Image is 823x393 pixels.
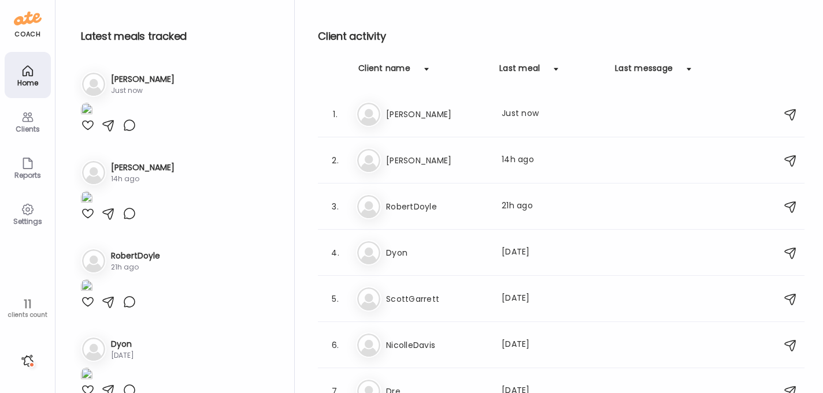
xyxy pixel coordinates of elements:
[502,292,603,306] div: [DATE]
[328,200,342,214] div: 3.
[386,200,488,214] h3: RobertDoyle
[81,368,92,383] img: images%2FTlIgfnJDQVZoxOMizPb88fxbqJH3%2FTNTQh4pllZRgakfsXGNH%2FO08OS4m3FfvTXLiP4sXo_1080
[81,103,92,118] img: images%2FZXAj9QGBozXXlRXpWqu7zSXWmp23%2FmD5x7lbZ9sghrTjsTEuP%2FLW7nLyjnJBo83VC559Gm_1080
[386,107,488,121] h3: [PERSON_NAME]
[14,9,42,28] img: ate
[14,29,40,39] div: coach
[111,338,134,350] h3: Dyon
[82,73,105,96] img: bg-avatar-default.svg
[357,287,380,310] img: bg-avatar-default.svg
[502,338,603,352] div: [DATE]
[111,174,175,184] div: 14h ago
[328,246,342,260] div: 4.
[7,171,49,179] div: Reports
[502,246,603,260] div: [DATE]
[357,241,380,264] img: bg-avatar-default.svg
[502,107,603,121] div: Just now
[82,249,105,272] img: bg-avatar-default.svg
[7,218,49,225] div: Settings
[328,107,342,121] div: 1.
[111,350,134,361] div: [DATE]
[318,28,805,45] h2: Client activity
[81,28,276,45] h2: Latest meals tracked
[499,62,540,81] div: Last meal
[328,154,342,167] div: 2.
[357,334,380,357] img: bg-avatar-default.svg
[111,250,160,262] h3: RobertDoyle
[328,292,342,306] div: 5.
[111,85,175,96] div: Just now
[386,246,488,260] h3: Dyon
[386,154,488,167] h3: [PERSON_NAME]
[502,154,603,167] div: 14h ago
[4,311,51,319] div: clients count
[81,191,92,207] img: images%2F0vTaWyIcA4UGvAp1oZK5yOxvVAX2%2FKranTpZgdCrnYXIGutBe%2FKKdED1vfa9m2ueYVi93F_1080
[502,200,603,214] div: 21h ago
[386,292,488,306] h3: ScottGarrett
[4,297,51,311] div: 11
[357,103,380,126] img: bg-avatar-default.svg
[357,195,380,218] img: bg-avatar-default.svg
[111,162,175,174] h3: [PERSON_NAME]
[81,279,92,295] img: images%2FMkBHWLVUTreIYq5Xwhx1lPdHwBF2%2FGQwOR2WxH3Qk3Uso2Hbo%2F89D9dekkcQhYy8cvE0Ia_1080
[386,338,488,352] h3: NicolleDavis
[357,149,380,172] img: bg-avatar-default.svg
[111,73,175,85] h3: [PERSON_NAME]
[111,262,160,272] div: 21h ago
[7,125,49,133] div: Clients
[82,338,105,361] img: bg-avatar-default.svg
[328,338,342,352] div: 6.
[7,79,49,87] div: Home
[358,62,410,81] div: Client name
[615,62,673,81] div: Last message
[82,161,105,184] img: bg-avatar-default.svg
